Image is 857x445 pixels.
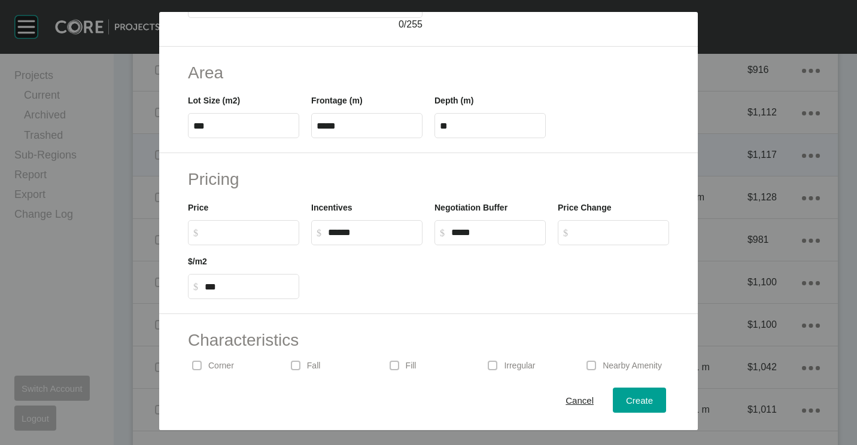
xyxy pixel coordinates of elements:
[626,395,653,406] span: Create
[575,227,664,237] input: $
[440,228,445,238] tspan: $
[188,167,669,191] h2: Pricing
[399,19,404,29] span: 0
[188,18,423,31] div: / 255
[451,227,540,237] input: $
[193,228,198,238] tspan: $
[558,203,611,212] label: Price Change
[307,360,321,372] p: Fall
[317,228,321,238] tspan: $
[188,257,207,266] label: $/m2
[205,227,294,237] input: $
[328,227,417,237] input: $
[188,203,208,212] label: Price
[188,61,669,84] h2: Area
[188,328,669,352] h2: Characteristics
[603,360,662,372] p: Nearby Amenity
[208,360,234,372] p: Corner
[188,96,240,105] label: Lot Size (m2)
[311,96,363,105] label: Frontage (m)
[311,203,352,212] label: Incentives
[566,395,594,406] span: Cancel
[434,96,473,105] label: Depth (m)
[193,282,198,292] tspan: $
[552,388,607,413] button: Cancel
[504,360,535,372] p: Irregular
[434,203,507,212] label: Negotiation Buffer
[406,360,417,372] p: Fill
[205,282,294,292] input: $
[563,228,568,238] tspan: $
[613,388,666,413] button: Create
